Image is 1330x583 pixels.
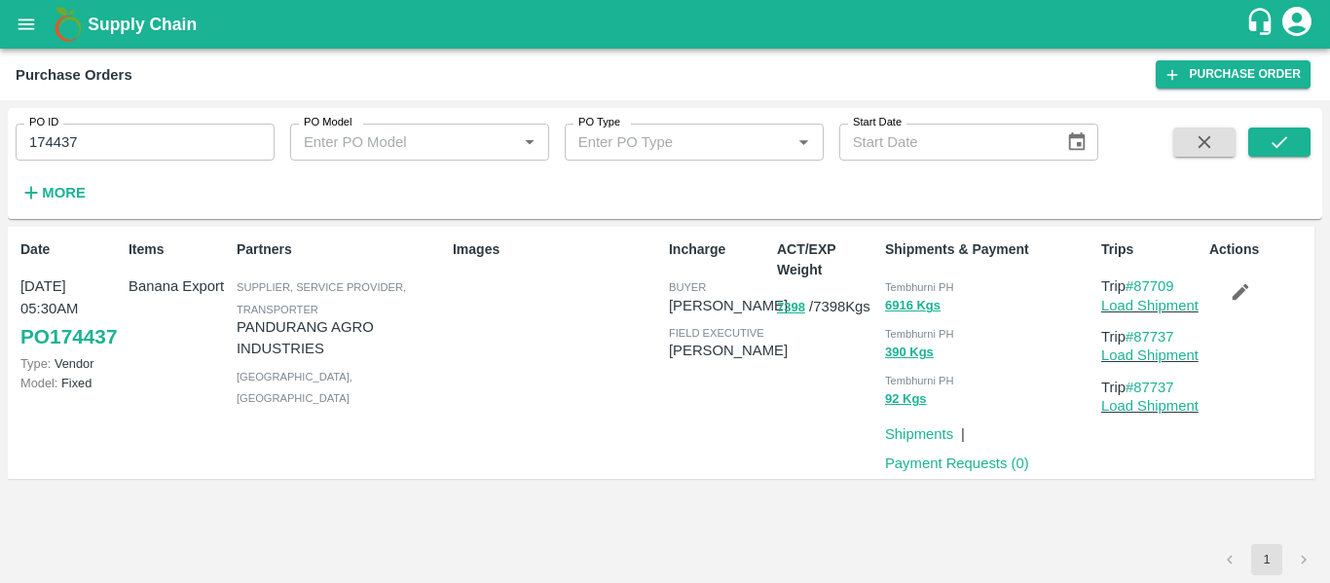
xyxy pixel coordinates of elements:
[20,275,121,319] p: [DATE] 05:30AM
[839,124,1052,161] input: Start Date
[1101,275,1201,297] p: Trip
[1101,398,1199,414] a: Load Shipment
[885,239,1093,260] p: Shipments & Payment
[1156,60,1311,89] a: Purchase Order
[1209,239,1310,260] p: Actions
[237,281,406,314] span: Supplier, Service Provider, Transporter
[88,15,197,34] b: Supply Chain
[304,115,352,130] label: PO Model
[885,375,954,386] span: Tembhurni PH
[88,11,1245,38] a: Supply Chain
[20,376,57,390] span: Model:
[669,281,706,293] span: buyer
[20,374,121,392] p: Fixed
[953,416,965,445] div: |
[49,5,88,44] img: logo
[1251,544,1282,575] button: page 1
[20,354,121,373] p: Vendor
[777,239,877,280] p: ACT/EXP Weight
[29,115,58,130] label: PO ID
[4,2,49,47] button: open drawer
[1101,326,1201,347] p: Trip
[885,295,941,317] button: 6916 Kgs
[1126,380,1174,395] a: #87737
[885,328,954,340] span: Tembhurni PH
[669,327,764,339] span: field executive
[296,129,486,155] input: Enter PO Model
[237,239,445,260] p: Partners
[1058,124,1095,161] button: Choose date
[885,455,1029,471] a: Payment Requests (0)
[237,316,445,360] p: PANDURANG AGRO INDUSTRIES
[1101,347,1199,363] a: Load Shipment
[20,319,117,354] a: PO174437
[1101,377,1201,398] p: Trip
[1126,278,1174,294] a: #87709
[578,115,620,130] label: PO Type
[669,295,788,316] p: [PERSON_NAME]
[1101,298,1199,313] a: Load Shipment
[1101,239,1201,260] p: Trips
[16,176,91,209] button: More
[853,115,902,130] label: Start Date
[517,129,542,155] button: Open
[885,281,954,293] span: Tembhurni PH
[237,371,352,404] span: [GEOGRAPHIC_DATA] , [GEOGRAPHIC_DATA]
[885,388,927,411] button: 92 Kgs
[42,185,86,200] strong: More
[129,275,229,297] p: Banana Export
[791,129,816,155] button: Open
[669,239,769,260] p: Incharge
[1211,544,1322,575] nav: pagination navigation
[129,239,229,260] p: Items
[1245,7,1279,42] div: customer-support
[885,342,934,364] button: 390 Kgs
[1126,329,1174,345] a: #87737
[571,129,760,155] input: Enter PO Type
[20,356,51,371] span: Type:
[777,297,805,319] button: 7398
[453,239,661,260] p: Images
[16,62,132,88] div: Purchase Orders
[885,426,953,442] a: Shipments
[669,340,788,361] p: [PERSON_NAME]
[1279,4,1314,45] div: account of current user
[777,296,877,318] p: / 7398 Kgs
[20,239,121,260] p: Date
[16,124,275,161] input: Enter PO ID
